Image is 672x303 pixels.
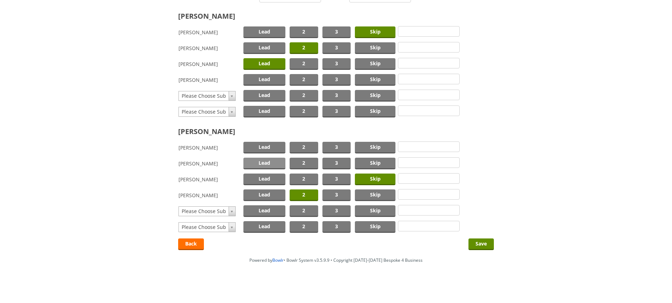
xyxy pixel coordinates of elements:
[178,72,241,88] td: [PERSON_NAME]
[178,171,241,187] td: [PERSON_NAME]
[290,142,318,153] span: 2
[178,127,494,136] h2: [PERSON_NAME]
[290,158,318,169] span: 2
[182,91,226,101] span: Please Choose Sub
[322,221,351,233] span: 3
[355,158,395,169] span: Skip
[178,11,494,21] h2: [PERSON_NAME]
[178,238,204,250] a: Back
[178,91,236,101] a: Please Choose Sub
[178,107,236,117] a: Please Choose Sub
[322,174,351,185] span: 3
[178,156,241,171] td: [PERSON_NAME]
[243,42,285,54] span: Lead
[249,257,423,263] span: Powered by • Bowlr System v3.5.9.9 • Copyright [DATE]-[DATE] Bespoke 4 Business
[178,187,241,203] td: [PERSON_NAME]
[355,221,395,233] span: Skip
[290,74,318,86] span: 2
[243,58,285,70] span: Lead
[178,222,236,232] a: Please Choose Sub
[290,90,318,102] span: 2
[322,26,351,38] span: 3
[322,58,351,70] span: 3
[243,74,285,86] span: Lead
[290,174,318,185] span: 2
[322,158,351,169] span: 3
[178,206,236,216] a: Please Choose Sub
[182,207,226,216] span: Please Choose Sub
[182,107,226,116] span: Please Choose Sub
[322,189,351,201] span: 3
[243,142,285,153] span: Lead
[355,42,395,54] span: Skip
[290,42,318,54] span: 2
[243,174,285,185] span: Lead
[322,74,351,86] span: 3
[182,223,226,232] span: Please Choose Sub
[355,174,395,185] span: Skip
[243,106,285,117] span: Lead
[290,58,318,70] span: 2
[243,205,285,217] span: Lead
[243,26,285,38] span: Lead
[322,90,351,102] span: 3
[290,106,318,117] span: 2
[290,205,318,217] span: 2
[290,221,318,233] span: 2
[243,189,285,201] span: Lead
[468,238,494,250] input: Save
[178,56,241,72] td: [PERSON_NAME]
[322,205,351,217] span: 3
[243,158,285,169] span: Lead
[178,40,241,56] td: [PERSON_NAME]
[355,58,395,70] span: Skip
[355,90,395,102] span: Skip
[243,90,285,102] span: Lead
[322,142,351,153] span: 3
[290,189,318,201] span: 2
[272,257,284,263] a: Bowlr
[355,74,395,86] span: Skip
[355,26,395,38] span: Skip
[322,42,351,54] span: 3
[322,106,351,117] span: 3
[178,140,241,156] td: [PERSON_NAME]
[355,142,395,153] span: Skip
[355,106,395,117] span: Skip
[243,221,285,233] span: Lead
[178,24,241,40] td: [PERSON_NAME]
[355,205,395,217] span: Skip
[355,189,395,201] span: Skip
[290,26,318,38] span: 2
